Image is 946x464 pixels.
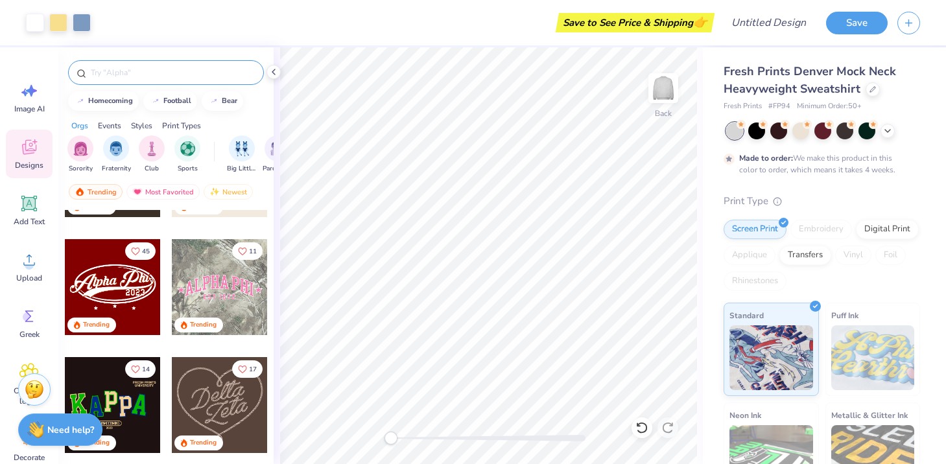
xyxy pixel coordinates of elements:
[14,452,45,463] span: Decorate
[67,135,93,174] button: filter button
[98,120,121,132] div: Events
[180,141,195,156] img: Sports Image
[779,246,831,265] div: Transfers
[102,135,131,174] div: filter for Fraternity
[856,220,919,239] div: Digital Print
[204,184,253,200] div: Newest
[143,91,197,111] button: football
[222,97,237,104] div: bear
[125,360,156,378] button: Like
[67,135,93,174] div: filter for Sorority
[263,164,292,174] span: Parent's Weekend
[263,135,292,174] button: filter button
[831,325,915,390] img: Puff Ink
[729,408,761,422] span: Neon Ink
[125,242,156,260] button: Like
[102,135,131,174] button: filter button
[724,220,786,239] div: Screen Print
[559,13,711,32] div: Save to See Price & Shipping
[178,164,198,174] span: Sports
[768,101,790,112] span: # FP94
[263,135,292,174] div: filter for Parent's Weekend
[739,152,899,176] div: We make this product in this color to order, which means it takes 4 weeks.
[88,97,133,104] div: homecoming
[8,386,51,406] span: Clipart & logos
[68,91,139,111] button: homecoming
[235,141,249,156] img: Big Little Reveal Image
[131,120,152,132] div: Styles
[14,216,45,227] span: Add Text
[69,184,123,200] div: Trending
[14,104,45,114] span: Image AI
[16,273,42,283] span: Upload
[102,164,131,174] span: Fraternity
[650,75,676,101] img: Back
[89,66,255,79] input: Try "Alpha"
[145,164,159,174] span: Club
[270,141,285,156] img: Parent's Weekend Image
[142,248,150,255] span: 45
[232,360,263,378] button: Like
[739,153,793,163] strong: Made to order:
[790,220,852,239] div: Embroidery
[109,141,123,156] img: Fraternity Image
[729,325,813,390] img: Standard
[875,246,906,265] div: Foil
[209,187,220,196] img: newest.gif
[835,246,871,265] div: Vinyl
[75,97,86,105] img: trend_line.gif
[209,97,219,105] img: trend_line.gif
[19,329,40,340] span: Greek
[190,320,217,330] div: Trending
[202,91,243,111] button: bear
[69,164,93,174] span: Sorority
[724,194,920,209] div: Print Type
[139,135,165,174] div: filter for Club
[174,135,200,174] div: filter for Sports
[132,187,143,196] img: most_fav.gif
[162,120,201,132] div: Print Types
[724,64,896,97] span: Fresh Prints Denver Mock Neck Heavyweight Sweatshirt
[75,187,85,196] img: trending.gif
[227,135,257,174] button: filter button
[126,184,200,200] div: Most Favorited
[190,438,217,448] div: Trending
[174,135,200,174] button: filter button
[249,366,257,373] span: 17
[232,242,263,260] button: Like
[655,108,672,119] div: Back
[384,432,397,445] div: Accessibility label
[163,97,191,104] div: football
[693,14,707,30] span: 👉
[47,424,94,436] strong: Need help?
[797,101,862,112] span: Minimum Order: 50 +
[724,272,786,291] div: Rhinestones
[139,135,165,174] button: filter button
[249,248,257,255] span: 11
[227,164,257,174] span: Big Little Reveal
[721,10,816,36] input: Untitled Design
[831,308,858,322] span: Puff Ink
[826,12,888,34] button: Save
[831,408,908,422] span: Metallic & Glitter Ink
[142,366,150,373] span: 14
[83,320,110,330] div: Trending
[150,97,161,105] img: trend_line.gif
[73,141,88,156] img: Sorority Image
[15,160,43,170] span: Designs
[724,101,762,112] span: Fresh Prints
[145,141,159,156] img: Club Image
[71,120,88,132] div: Orgs
[724,246,775,265] div: Applique
[227,135,257,174] div: filter for Big Little Reveal
[729,308,764,322] span: Standard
